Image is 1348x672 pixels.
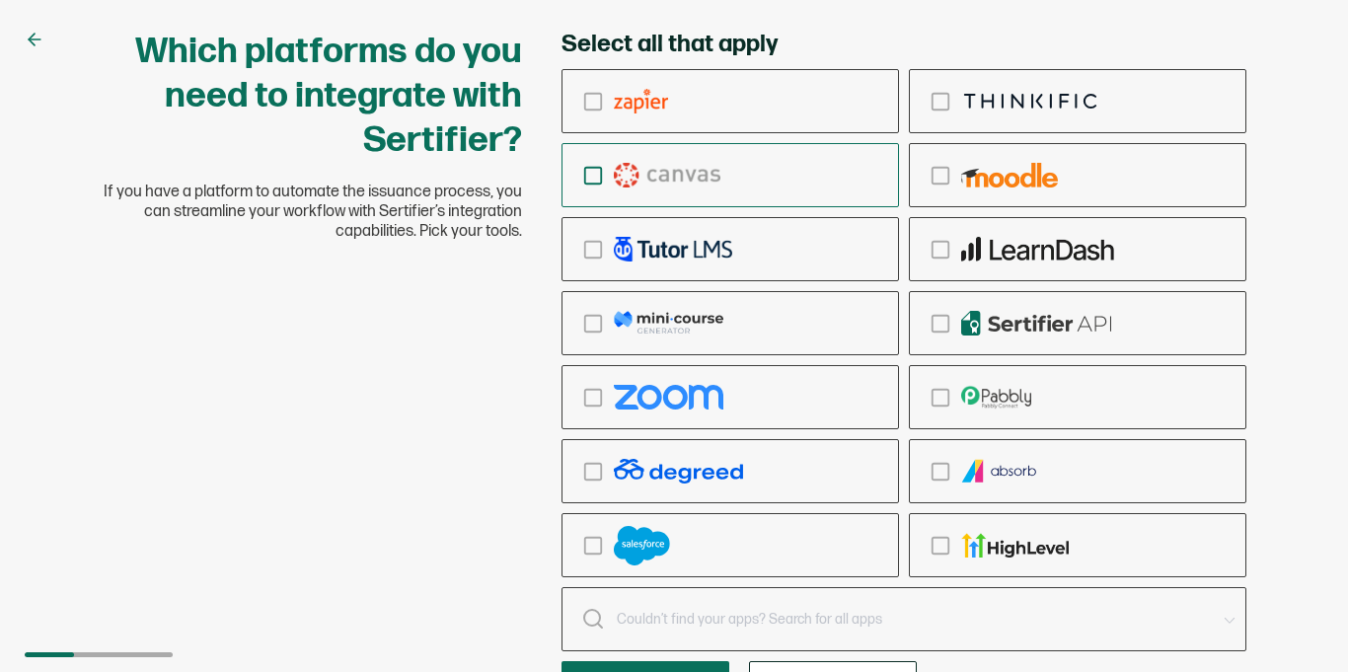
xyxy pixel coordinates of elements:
[614,89,668,113] img: zapier
[102,183,522,242] span: If you have a platform to automate the issuance process, you can streamline your workflow with Se...
[614,385,723,410] img: zoom
[961,237,1114,261] img: learndash
[562,587,1246,651] input: Couldn’t find your apps? Search for all apps
[961,89,1100,113] img: thinkific
[961,533,1069,558] img: gohighlevel
[562,69,1246,577] div: checkbox-group
[1249,577,1348,672] iframe: Chat Widget
[614,311,723,336] img: mcg
[614,459,743,484] img: degreed
[614,163,720,187] img: canvas
[614,237,732,261] img: tutor
[961,311,1112,336] img: api
[961,163,1058,187] img: moodle
[961,459,1038,484] img: absorb
[562,30,778,59] span: Select all that apply
[614,526,670,565] img: salesforce
[102,30,522,163] h1: Which platforms do you need to integrate with Sertifier?
[961,385,1031,410] img: pabbly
